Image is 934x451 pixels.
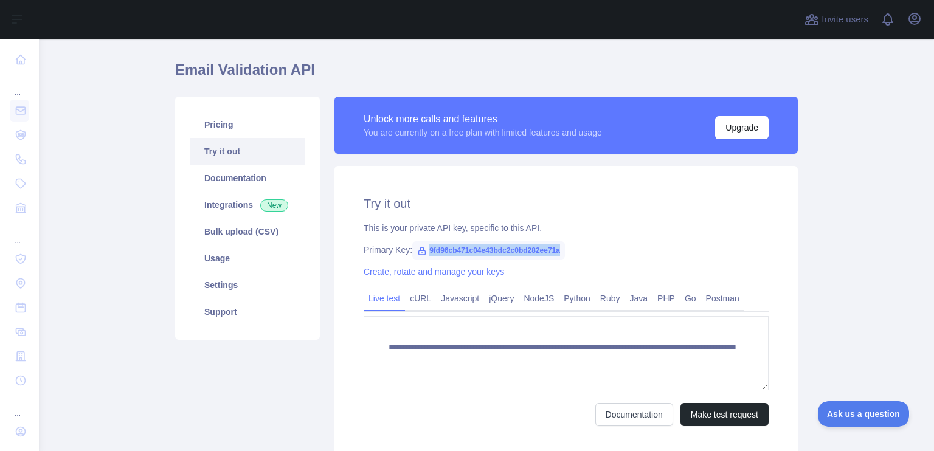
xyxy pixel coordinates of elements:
[680,403,769,426] button: Make test request
[559,289,595,308] a: Python
[818,401,910,427] iframe: Toggle Customer Support
[364,222,769,234] div: This is your private API key, specific to this API.
[364,244,769,256] div: Primary Key:
[190,218,305,245] a: Bulk upload (CSV)
[364,267,504,277] a: Create, rotate and manage your keys
[436,289,484,308] a: Javascript
[802,10,871,29] button: Invite users
[190,272,305,298] a: Settings
[10,394,29,418] div: ...
[715,116,769,139] button: Upgrade
[190,165,305,191] a: Documentation
[595,289,625,308] a: Ruby
[260,199,288,212] span: New
[10,221,29,246] div: ...
[625,289,653,308] a: Java
[701,289,744,308] a: Postman
[405,289,436,308] a: cURL
[364,112,602,126] div: Unlock more calls and features
[175,60,798,89] h1: Email Validation API
[412,241,565,260] span: 9fd96cb471c04e43bdc2c0bd282ee71a
[10,73,29,97] div: ...
[595,403,673,426] a: Documentation
[822,13,868,27] span: Invite users
[519,289,559,308] a: NodeJS
[190,111,305,138] a: Pricing
[364,195,769,212] h2: Try it out
[484,289,519,308] a: jQuery
[190,138,305,165] a: Try it out
[364,126,602,139] div: You are currently on a free plan with limited features and usage
[190,191,305,218] a: Integrations New
[680,289,701,308] a: Go
[652,289,680,308] a: PHP
[364,289,405,308] a: Live test
[190,298,305,325] a: Support
[190,245,305,272] a: Usage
